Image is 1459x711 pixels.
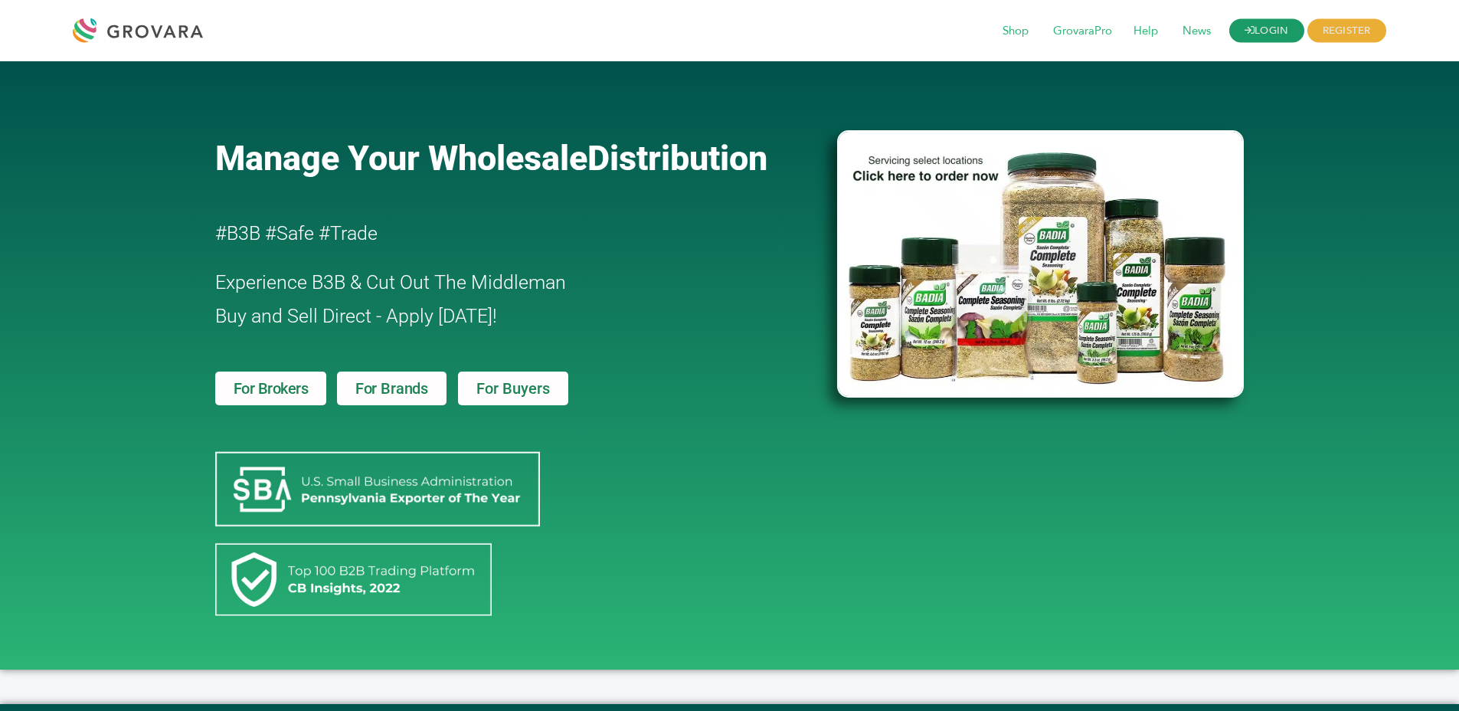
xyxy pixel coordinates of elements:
[215,271,566,293] span: Experience B3B & Cut Out The Middleman
[215,305,497,327] span: Buy and Sell Direct - Apply [DATE]!
[1123,17,1169,46] span: Help
[1123,23,1169,40] a: Help
[1042,17,1123,46] span: GrovaraPro
[1229,19,1304,43] a: LOGIN
[355,381,428,396] span: For Brands
[992,23,1039,40] a: Shop
[337,372,447,405] a: For Brands
[215,372,327,405] a: For Brokers
[458,372,568,405] a: For Buyers
[1172,23,1222,40] a: News
[215,138,813,179] a: Manage Your WholesaleDistribution
[992,17,1039,46] span: Shop
[1042,23,1123,40] a: GrovaraPro
[587,138,767,179] span: Distribution
[476,381,550,396] span: For Buyers
[1172,17,1222,46] span: News
[215,138,587,179] span: Manage Your Wholesale
[215,217,750,251] h2: #B3B #Safe #Trade
[234,381,309,396] span: For Brokers
[1307,19,1386,43] span: REGISTER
